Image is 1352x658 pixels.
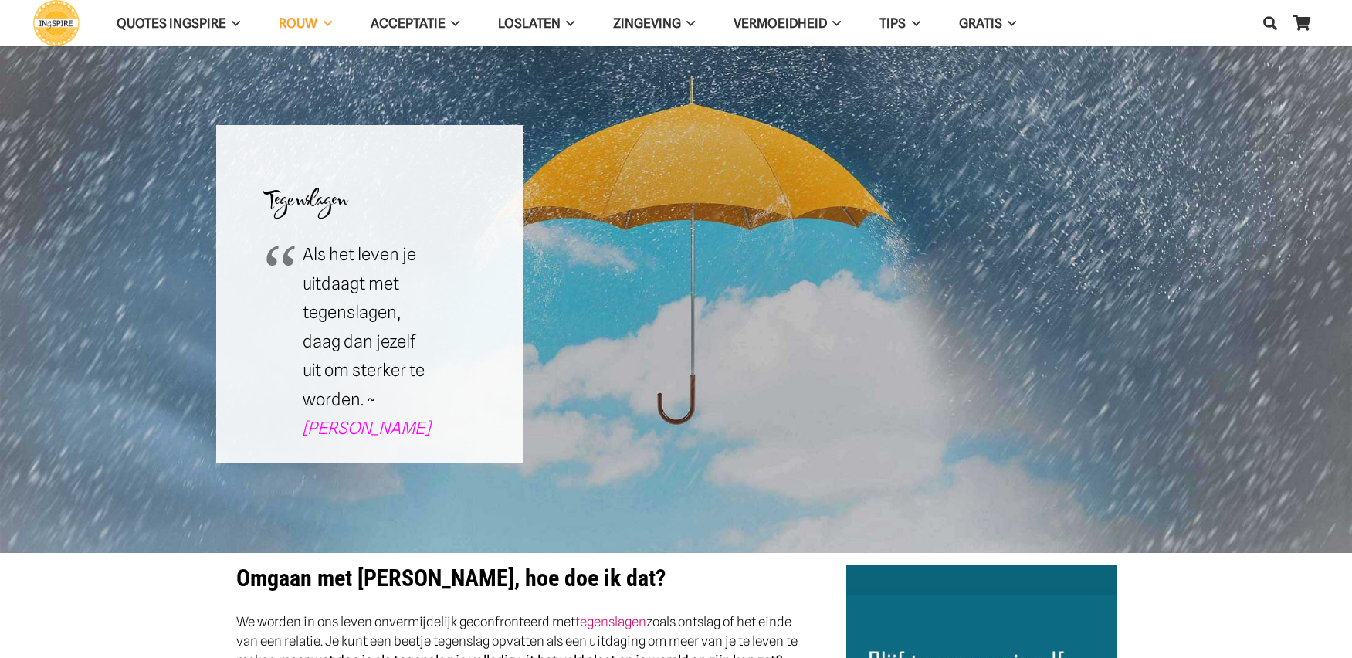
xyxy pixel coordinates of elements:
[561,4,574,42] span: Loslaten Menu
[734,15,827,31] span: VERMOEIDHEID
[97,4,259,43] a: QUOTES INGSPIREQUOTES INGSPIRE Menu
[279,15,317,31] span: ROUW
[117,15,226,31] span: QUOTES INGSPIRE
[940,4,1035,43] a: GRATISGRATIS Menu
[446,4,459,42] span: Acceptatie Menu
[1002,4,1016,42] span: GRATIS Menu
[594,4,714,43] a: ZingevingZingeving Menu
[1255,4,1286,42] a: Zoeken
[351,4,479,43] a: AcceptatieAcceptatie Menu
[371,15,446,31] span: Acceptatie
[236,145,503,221] h1: Tegenslagen
[860,4,939,43] a: TIPSTIPS Menu
[906,4,920,42] span: TIPS Menu
[479,4,594,43] a: LoslatenLoslaten Menu
[681,4,695,42] span: Zingeving Menu
[575,614,646,629] a: tegenslagen
[498,15,561,31] span: Loslaten
[303,240,437,443] p: Als het leven je uitdaagt met tegenslagen, daag dan jezelf uit om sterker te worden. ~
[317,4,331,42] span: ROUW Menu
[959,15,1002,31] span: GRATIS
[879,15,906,31] span: TIPS
[303,418,430,438] a: [PERSON_NAME]
[714,4,860,43] a: VERMOEIDHEIDVERMOEIDHEID Menu
[236,565,666,592] strong: Omgaan met [PERSON_NAME], hoe doe ik dat?
[226,4,240,42] span: QUOTES INGSPIRE Menu
[827,4,841,42] span: VERMOEIDHEID Menu
[259,4,351,43] a: ROUWROUW Menu
[613,15,681,31] span: Zingeving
